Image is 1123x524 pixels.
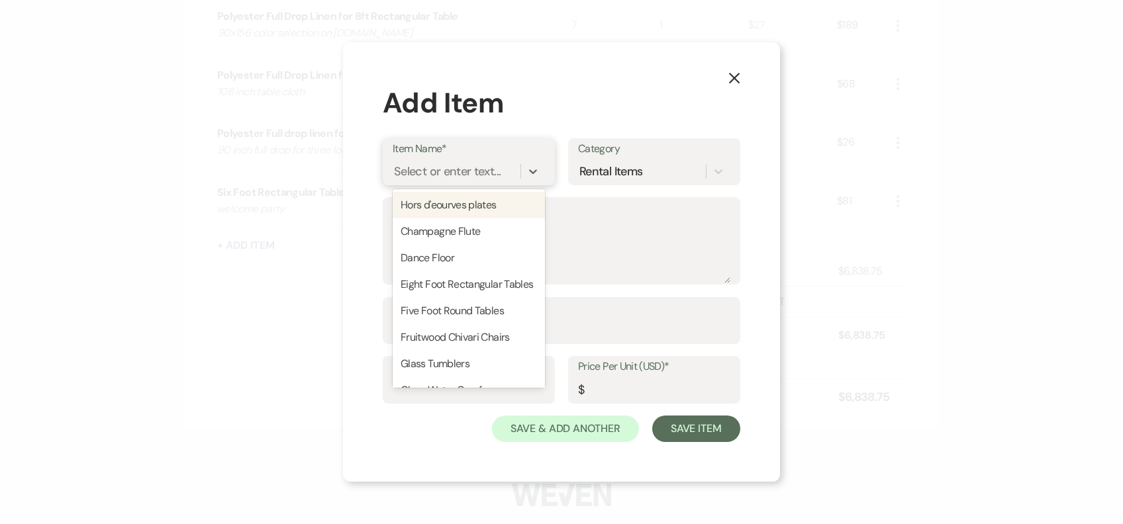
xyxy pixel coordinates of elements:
[579,162,642,180] div: Rental Items
[393,377,545,404] div: Glass Water Carafe
[393,198,730,218] label: Description
[393,271,545,298] div: Eight Foot Rectangular Tables
[393,218,545,245] div: Champagne Flute
[492,415,639,442] button: Save & Add Another
[393,192,545,218] div: Hors d'eourves plates
[578,140,730,159] label: Category
[393,298,545,324] div: Five Foot Round Tables
[394,162,501,180] div: Select or enter text...
[578,357,730,376] label: Price Per Unit (USD)*
[383,82,740,124] div: Add Item
[393,351,545,377] div: Glass Tumblers
[393,140,545,159] label: Item Name*
[652,415,740,442] button: Save Item
[578,381,584,399] div: $
[393,324,545,351] div: Fruitwood Chivari Chairs
[393,245,545,271] div: Dance Floor
[393,298,730,318] label: Quantity*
